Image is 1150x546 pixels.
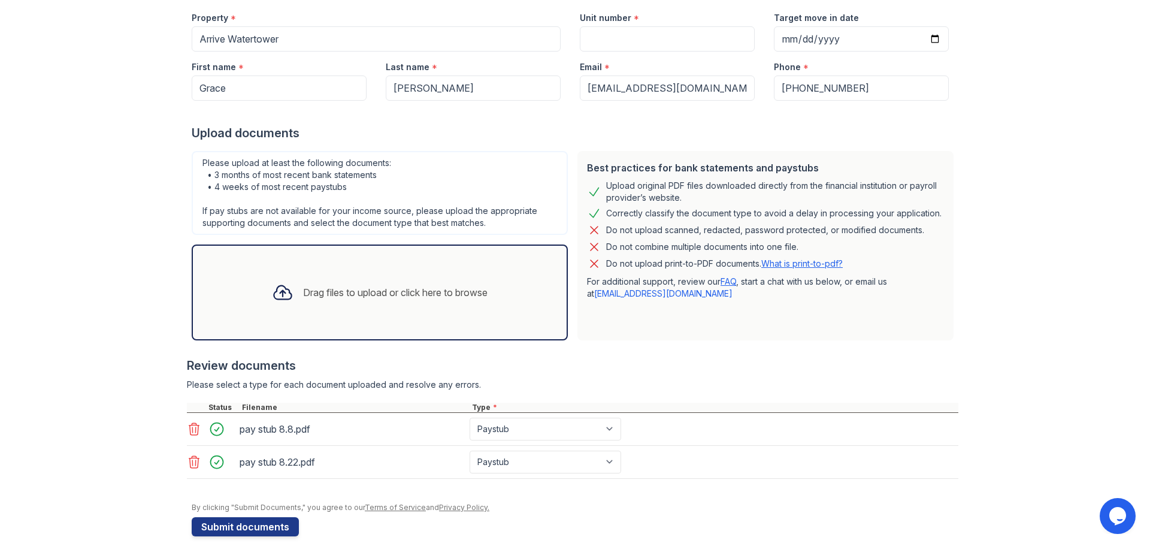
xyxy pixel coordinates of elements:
div: Please upload at least the following documents: • 3 months of most recent bank statements • 4 wee... [192,151,568,235]
div: Review documents [187,357,958,374]
label: First name [192,61,236,73]
p: For additional support, review our , start a chat with us below, or email us at [587,276,944,300]
iframe: chat widget [1100,498,1138,534]
div: Correctly classify the document type to avoid a delay in processing your application. [606,206,942,221]
a: FAQ [721,276,736,286]
div: Type [470,403,958,412]
div: pay stub 8.8.pdf [240,420,465,439]
div: Do not upload scanned, redacted, password protected, or modified documents. [606,223,924,237]
div: Status [206,403,240,412]
div: Upload original PDF files downloaded directly from the financial institution or payroll provider’... [606,180,944,204]
label: Email [580,61,602,73]
label: Unit number [580,12,631,24]
a: What is print-to-pdf? [761,258,843,269]
p: Do not upload print-to-PDF documents. [606,258,843,270]
div: Best practices for bank statements and paystubs [587,161,944,175]
a: Terms of Service [365,503,426,512]
button: Submit documents [192,517,299,536]
div: Filename [240,403,470,412]
div: pay stub 8.22.pdf [240,453,465,472]
div: Do not combine multiple documents into one file. [606,240,798,254]
a: [EMAIL_ADDRESS][DOMAIN_NAME] [594,288,733,298]
label: Phone [774,61,801,73]
div: By clicking "Submit Documents," you agree to our and [192,503,958,512]
label: Target move in date [774,12,859,24]
label: Property [192,12,228,24]
div: Upload documents [192,125,958,141]
a: Privacy Policy. [439,503,489,512]
label: Last name [386,61,429,73]
div: Drag files to upload or click here to browse [303,285,488,300]
div: Please select a type for each document uploaded and resolve any errors. [187,379,958,391]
